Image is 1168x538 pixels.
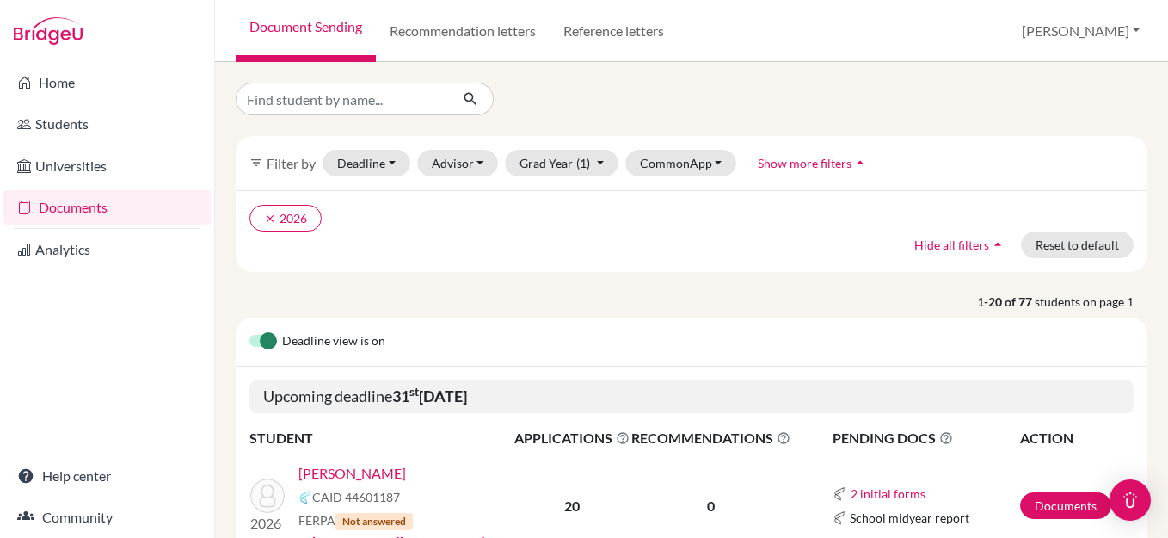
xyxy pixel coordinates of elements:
[409,385,419,399] sup: st
[989,236,1006,253] i: arrow_drop_up
[3,149,211,183] a: Universities
[282,331,385,352] span: Deadline view is on
[298,463,406,484] a: [PERSON_NAME]
[3,65,211,100] a: Home
[250,479,285,513] img: Carbajal, Angelica
[250,513,285,534] p: 2026
[743,150,883,176] button: Show more filtersarrow_drop_up
[833,428,1018,448] span: PENDING DOCS
[249,427,513,449] th: STUDENT
[312,488,400,506] span: CAID 44601187
[3,232,211,267] a: Analytics
[417,150,499,176] button: Advisor
[3,459,211,493] a: Help center
[267,155,316,171] span: Filter by
[1035,293,1147,311] span: students on page 1
[1014,15,1147,47] button: [PERSON_NAME]
[851,154,869,171] i: arrow_drop_up
[249,156,263,170] i: filter_list
[3,107,211,141] a: Students
[335,513,413,530] span: Not answered
[249,380,1134,413] h5: Upcoming deadline
[631,428,790,448] span: RECOMMENDATIONS
[14,17,83,45] img: Bridge-U
[625,150,737,176] button: CommonApp
[576,156,590,170] span: (1)
[505,150,618,176] button: Grad Year(1)
[564,498,580,514] b: 20
[298,511,413,530] span: FERPA
[1021,232,1134,258] button: Reset to default
[833,487,846,501] img: Common App logo
[1020,492,1111,519] a: Documents
[850,509,969,527] span: School midyear report
[758,156,851,170] span: Show more filters
[236,83,449,115] input: Find student by name...
[914,238,989,252] span: Hide all filters
[3,190,211,225] a: Documents
[3,500,211,535] a: Community
[1110,479,1151,521] div: Open Intercom Messenger
[1019,427,1134,449] th: ACTION
[514,428,630,448] span: APPLICATIONS
[900,232,1021,258] button: Hide all filtersarrow_drop_up
[631,496,790,516] p: 0
[323,150,410,176] button: Deadline
[833,511,846,525] img: Common App logo
[264,213,276,225] i: clear
[850,484,926,504] button: 2 initial forms
[249,205,322,232] button: clear2026
[977,293,1035,311] strong: 1-20 of 77
[392,386,467,405] b: 31 [DATE]
[298,491,312,504] img: Common App logo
